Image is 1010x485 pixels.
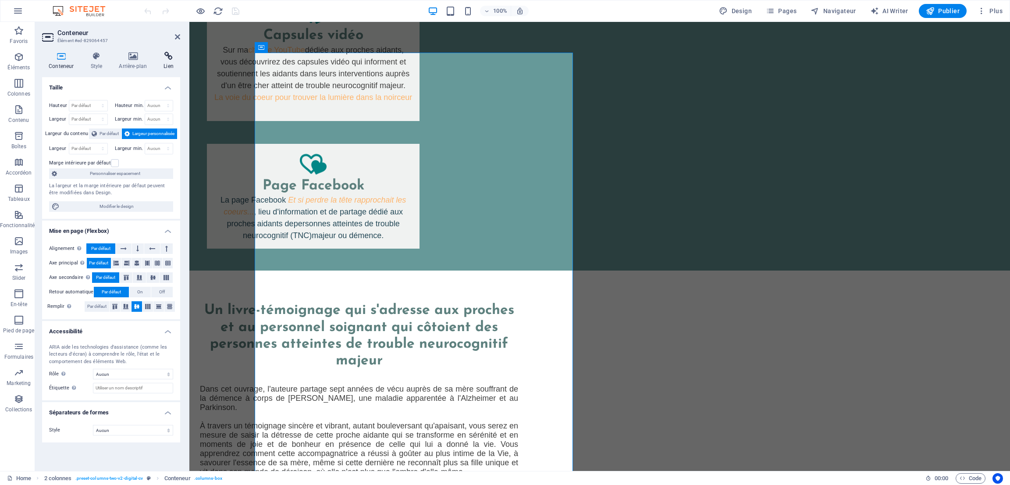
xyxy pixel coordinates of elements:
[3,327,34,334] p: Pied de page
[89,128,121,139] button: Par défaut
[493,6,507,16] h6: 100%
[867,4,912,18] button: AI Writer
[49,427,60,433] span: Style
[811,7,856,15] span: Navigateur
[42,221,180,236] h4: Mise en page (Flexbox)
[7,90,30,97] p: Colonnes
[11,363,329,390] span: Dans cet ouvrage, l'auteure partage sept années de vécu auprès de sa mère souffrant de la démence...
[115,117,145,121] label: Largeur min.
[91,243,110,254] span: Par défaut
[92,272,119,283] button: Par défaut
[84,52,112,70] h4: Style
[762,4,800,18] button: Pages
[86,243,115,254] button: Par défaut
[75,473,143,484] span: . preset-columns-two-v2-digital-cv
[122,128,177,139] button: Largeur personnalisée
[57,29,180,37] h2: Conteneur
[49,117,69,121] label: Largeur
[49,243,86,254] label: Alignement
[870,7,908,15] span: AI Writer
[807,4,859,18] button: Navigateur
[6,169,32,176] p: Accordéon
[925,473,949,484] h6: Durée de la session
[42,321,180,337] h4: Accessibilité
[766,7,797,15] span: Pages
[213,6,223,16] button: reload
[213,6,223,16] i: Actualiser la page
[115,103,145,108] label: Hauteur min.
[956,473,985,484] button: Code
[159,287,165,297] span: Off
[42,402,180,418] h4: Séparateurs de formes
[62,201,171,212] span: Modifier le design
[974,4,1006,18] button: Plus
[10,38,28,45] p: Favoris
[8,196,30,203] p: Tableaux
[516,7,524,15] i: Lors du redimensionnement, ajuster automatiquement le niveau de zoom en fonction de l'appareil sé...
[7,64,30,71] p: Éléments
[100,128,119,139] span: Par défaut
[157,52,180,70] h4: Lien
[4,353,33,360] p: Formulaires
[42,77,180,93] h4: Taille
[49,182,173,197] div: La largeur et la marge intérieure par défaut peuvent être modifiées dans Design.
[49,158,111,168] label: Marge intérieure par défaut
[49,103,69,108] label: Hauteur
[47,301,85,312] label: Remplir
[164,473,191,484] span: Cliquez pour sélectionner. Double-cliquez pour modifier.
[11,399,329,454] span: À travers un témoignage sincère et vibrant, autant bouleversant qu'apaisant, vous serez en mesure...
[49,146,69,151] label: Largeur
[8,117,29,124] p: Contenu
[715,4,755,18] div: Design (Ctrl+Alt+Y)
[42,52,84,70] h4: Conteneur
[49,287,94,297] label: Retour automatique
[57,37,163,45] h3: Élément #ed-829064457
[935,473,948,484] span: 00 00
[129,287,151,297] button: On
[147,476,151,481] i: Cet élément est une présélection personnalisable.
[49,344,173,366] div: ARIA aide les technologies d'assistance (comme les lecteurs d'écran) à comprendre le rôle, l'état...
[11,143,26,150] p: Boîtes
[49,258,87,268] label: Axe principal
[480,6,511,16] button: 100%
[926,7,960,15] span: Publier
[60,168,171,179] span: Personnaliser espacement
[715,4,755,18] button: Design
[93,383,173,393] input: Utiliser un nom descriptif
[12,275,26,282] p: Slider
[49,272,92,283] label: Axe secondaire
[992,473,1003,484] button: Usercentrics
[49,201,173,212] button: Modifier le design
[7,473,31,484] a: Cliquez pour annuler la sélection. Double-cliquez pour ouvrir Pages.
[44,473,222,484] nav: breadcrumb
[11,301,27,308] p: En-tête
[87,258,111,268] button: Par défaut
[5,406,32,413] p: Collections
[115,146,145,151] label: Largeur min.
[977,7,1003,15] span: Plus
[102,287,121,297] span: Par défaut
[194,473,222,484] span: . columns-box
[137,287,143,297] span: On
[94,287,129,297] button: Par défaut
[49,368,68,379] span: Rôle
[195,6,206,16] button: Cliquez ici pour quitter le mode Aperçu et poursuivre l'édition.
[7,380,31,387] p: Marketing
[89,258,108,268] span: Par défaut
[941,475,942,481] span: :
[45,128,89,139] label: Largeur du contenu
[44,473,72,484] span: Cliquez pour sélectionner. Double-cliquez pour modifier.
[85,301,109,312] button: Par défaut
[132,128,174,139] span: Largeur personnalisée
[719,7,752,15] span: Design
[919,4,967,18] button: Publier
[49,168,173,179] button: Personnaliser espacement
[151,287,173,297] button: Off
[960,473,982,484] span: Code
[87,301,107,312] span: Par défaut
[50,6,116,16] img: Editor Logo
[49,383,93,393] label: Étiquette
[96,272,115,283] span: Par défaut
[10,248,28,255] p: Images
[112,52,157,70] h4: Arrière-plan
